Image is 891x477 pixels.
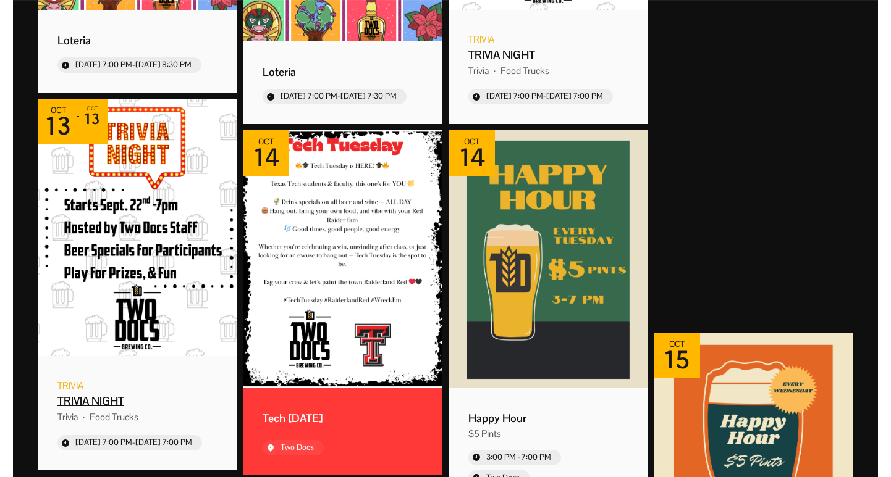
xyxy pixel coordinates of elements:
[84,106,100,112] div: Oct
[263,411,422,425] div: Event name
[449,130,495,176] div: Event date: October 14
[459,138,485,146] div: Oct
[486,452,551,463] div: Start time: 3:00 PM, end time: 7:00 PM
[459,146,485,168] div: 14
[500,65,549,77] div: Food Trucks
[253,146,279,168] div: 14
[90,411,138,423] div: Food Trucks
[654,333,700,378] div: Event date: October 15
[263,65,422,79] div: Event name
[468,62,628,80] div: Event tags
[253,138,279,146] div: Oct
[75,60,192,70] div: Start time: 7:00 PM, end time: 8:30 PM
[57,394,217,408] div: Event name
[449,130,648,388] img: Picture for 'Happy Hour' event
[468,48,628,62] div: Event name
[57,33,217,48] div: Event name
[281,91,397,102] div: Start time: 7:00 PM, end time: 7:30 PM
[84,112,100,127] div: 13
[57,409,217,426] div: Event tags
[468,425,628,440] div: Event tags
[468,428,501,440] div: $5 Pints
[281,442,314,453] div: Event location
[75,438,192,448] div: Start time: 7:00 PM, end time: 7:00 PM
[57,411,90,423] div: Trivia
[468,33,494,46] div: Event category
[57,380,83,392] div: Event category
[243,130,289,176] div: Event date: October 14
[38,99,237,356] img: Picture for 'TRIVIA NIGHT' event
[45,106,72,115] div: Oct
[664,349,690,371] div: 15
[35,96,240,473] div: Event: TRIVIA NIGHT
[468,411,628,425] div: Event name
[45,115,72,137] div: 13
[243,130,442,388] img: Picture for 'Tech Tuesday' event
[664,340,690,349] div: Oct
[468,65,500,77] div: Trivia
[486,91,603,102] div: Start time: 7:00 PM, end time: 7:00 PM
[38,99,108,144] div: Event dates: October 13 - October 13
